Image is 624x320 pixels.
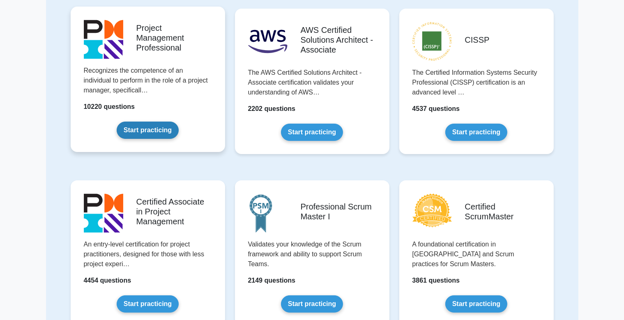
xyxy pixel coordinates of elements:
a: Start practicing [445,124,507,141]
a: Start practicing [117,122,179,139]
a: Start practicing [117,295,179,313]
a: Start practicing [281,295,343,313]
a: Start practicing [281,124,343,141]
a: Start practicing [445,295,507,313]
